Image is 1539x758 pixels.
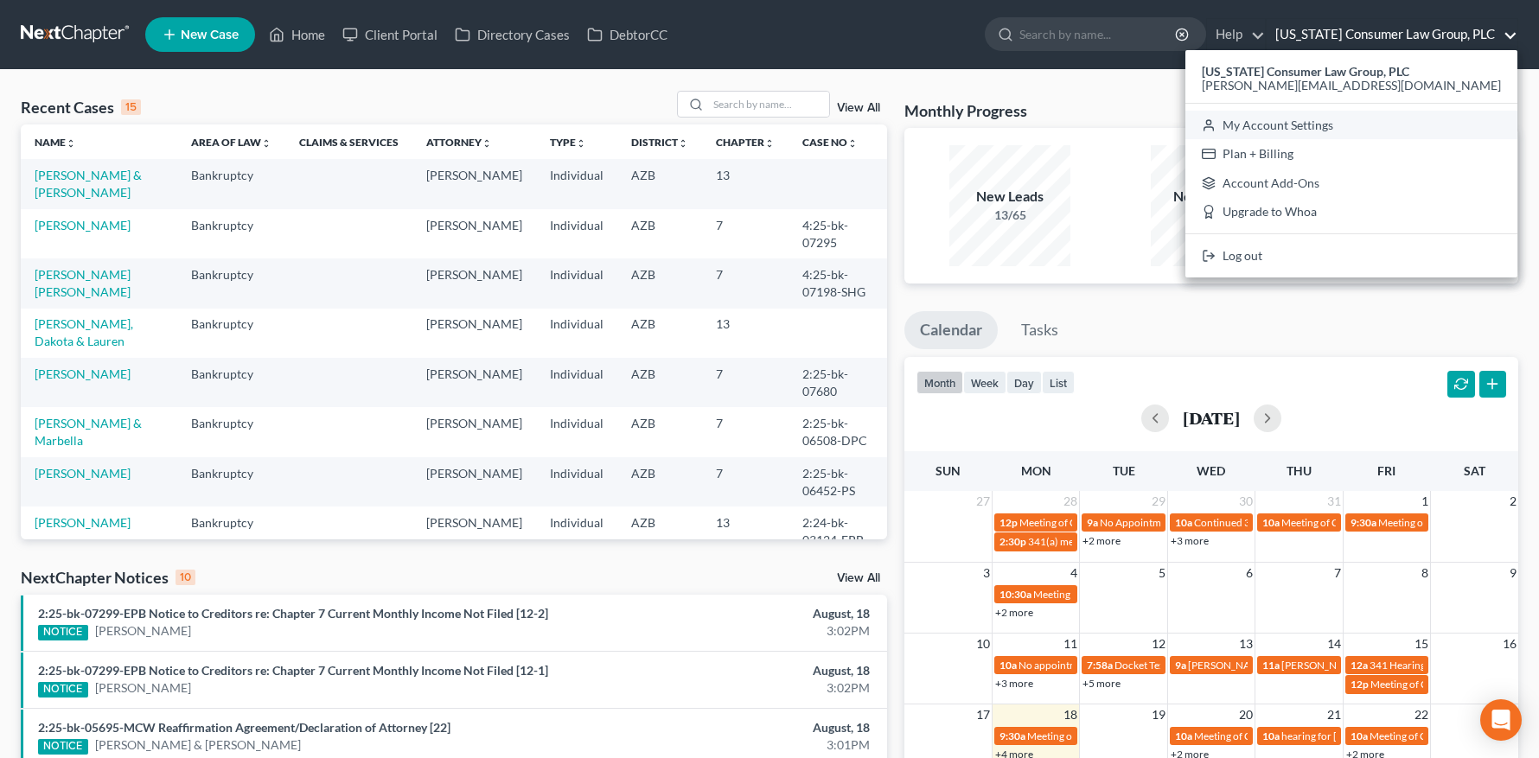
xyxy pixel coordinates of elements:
span: 4 [1069,563,1079,583]
span: [PERSON_NAME][EMAIL_ADDRESS][DOMAIN_NAME] [1202,78,1501,92]
div: Open Intercom Messenger [1480,699,1522,741]
a: Plan + Billing [1185,139,1517,169]
span: Mon [1021,463,1051,478]
i: unfold_more [847,138,858,149]
td: 7 [702,209,789,258]
span: 10a [999,659,1017,672]
span: 29 [1150,491,1167,512]
a: [PERSON_NAME] [35,218,131,232]
td: 4:25-bk-07198-SHG [789,258,887,308]
td: Individual [536,457,617,506]
td: AZB [617,407,702,456]
span: 9a [1087,516,1098,529]
td: 13 [702,309,789,358]
a: 2:25-bk-07299-EPB Notice to Creditors re: Chapter 7 Current Monthly Income Not Filed [12-2] [38,606,548,621]
a: Area of Lawunfold_more [191,136,271,149]
a: +2 more [1082,534,1121,547]
a: [PERSON_NAME] [95,622,191,640]
a: Nameunfold_more [35,136,76,149]
td: Bankruptcy [177,358,285,407]
td: Bankruptcy [177,407,285,456]
button: day [1006,371,1042,394]
td: AZB [617,358,702,407]
a: Typeunfold_more [550,136,586,149]
div: New Clients [1151,187,1272,207]
td: Bankruptcy [177,258,285,308]
div: NOTICE [38,739,88,755]
td: Individual [536,407,617,456]
td: Bankruptcy [177,159,285,208]
td: [PERSON_NAME] [412,309,536,358]
a: [US_STATE] Consumer Law Group, PLC [1267,19,1517,50]
span: 30 [1237,491,1255,512]
button: month [916,371,963,394]
span: 15 [1413,634,1430,654]
span: Tue [1113,463,1135,478]
a: My Account Settings [1185,111,1517,140]
span: 21 [1325,704,1343,725]
td: AZB [617,309,702,358]
span: 11 [1062,634,1079,654]
span: 7 [1332,563,1343,583]
span: No Appointments [1100,516,1180,529]
a: [PERSON_NAME] & Marbella [35,416,142,448]
span: 17 [974,704,992,725]
span: 10a [1262,516,1280,529]
i: unfold_more [678,138,688,149]
span: Meeting of Creditors for [PERSON_NAME] & [PERSON_NAME] [1019,516,1303,529]
span: Meeting of Creditors for [PERSON_NAME] [1033,588,1225,601]
h2: [DATE] [1183,409,1240,427]
td: AZB [617,506,702,556]
span: Wed [1197,463,1225,478]
span: Sat [1464,463,1485,478]
td: 2:25-bk-06508-DPC [789,407,887,456]
td: AZB [617,258,702,308]
a: +2 more [995,606,1033,619]
span: 10a [1175,729,1192,742]
div: New Leads [949,187,1070,207]
i: unfold_more [66,138,76,149]
td: 7 [702,457,789,506]
a: View All [837,572,880,584]
span: 10a [1175,516,1192,529]
td: Bankruptcy [177,309,285,358]
td: [PERSON_NAME] [412,407,536,456]
a: [PERSON_NAME] [35,515,131,530]
span: 2:30p [999,535,1026,548]
a: Help [1207,19,1265,50]
a: [PERSON_NAME] & [PERSON_NAME] [35,168,142,200]
span: 3 [981,563,992,583]
td: [PERSON_NAME] [412,258,536,308]
div: NextChapter Notices [21,567,195,588]
td: 4:25-bk-07295 [789,209,887,258]
span: Meeting of Creditors for [PERSON_NAME] [1027,729,1219,742]
span: 8 [1420,563,1430,583]
span: 10 [974,634,992,654]
a: Directory Cases [446,19,578,50]
a: +5 more [1082,677,1121,690]
span: 13 [1237,634,1255,654]
span: hearing for [PERSON_NAME] [1281,729,1414,742]
a: [PERSON_NAME] [95,679,191,697]
td: Individual [536,258,617,308]
a: [PERSON_NAME] [35,466,131,481]
th: Claims & Services [285,124,412,159]
span: 12a [1351,659,1368,672]
td: 13 [702,506,789,556]
div: 3:02PM [604,679,870,697]
span: New Case [181,29,239,41]
span: 27 [974,491,992,512]
td: [PERSON_NAME] [412,209,536,258]
i: unfold_more [576,138,586,149]
span: 28 [1062,491,1079,512]
td: [PERSON_NAME] [412,506,536,556]
span: 5 [1157,563,1167,583]
td: Individual [536,209,617,258]
div: 3:01PM [604,736,870,754]
span: 9:30a [999,729,1025,742]
span: Fri [1377,463,1395,478]
td: [PERSON_NAME] [412,159,536,208]
a: +3 more [995,677,1033,690]
a: Chapterunfold_more [716,136,775,149]
td: [PERSON_NAME] [412,358,536,407]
